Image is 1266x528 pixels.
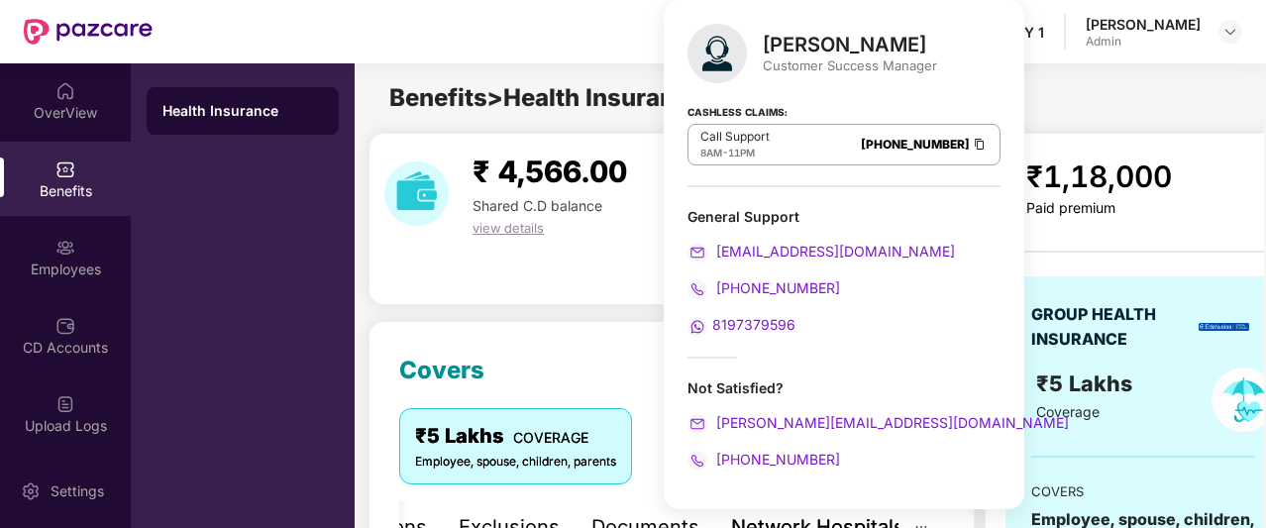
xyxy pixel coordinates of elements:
[687,24,747,83] img: svg+xml;base64,PHN2ZyB4bWxucz0iaHR0cDovL3d3dy53My5vcmcvMjAwMC9zdmciIHhtbG5zOnhsaW5rPSJodHRwOi8vd3...
[473,197,602,214] span: Shared C.D balance
[687,316,795,333] a: 8197379596
[45,481,110,501] div: Settings
[415,453,616,472] div: Employee, spouse, children, parents
[1222,24,1238,40] img: svg+xml;base64,PHN2ZyBpZD0iRHJvcGRvd24tMzJ4MzIiIHhtbG5zPSJodHRwOi8vd3d3LnczLm9yZy8yMDAwL3N2ZyIgd2...
[687,378,1001,397] div: Not Satisfied?
[1031,302,1192,352] div: GROUP HEALTH INSURANCE
[700,129,770,145] p: Call Support
[55,159,75,179] img: svg+xml;base64,PHN2ZyBpZD0iQmVuZWZpdHMiIHhtbG5zPSJodHRwOi8vd3d3LnczLm9yZy8yMDAwL3N2ZyIgd2lkdGg9Ij...
[687,317,707,337] img: svg+xml;base64,PHN2ZyB4bWxucz0iaHR0cDovL3d3dy53My5vcmcvMjAwMC9zdmciIHdpZHRoPSIyMCIgaGVpZ2h0PSIyMC...
[55,394,75,414] img: svg+xml;base64,PHN2ZyBpZD0iVXBsb2FkX0xvZ3MiIGRhdGEtbmFtZT0iVXBsb2FkIExvZ3MiIHhtbG5zPSJodHRwOi8vd3...
[687,243,707,263] img: svg+xml;base64,PHN2ZyB4bWxucz0iaHR0cDovL3d3dy53My5vcmcvMjAwMC9zdmciIHdpZHRoPSIyMCIgaGVpZ2h0PSIyMC...
[687,243,955,260] a: [EMAIL_ADDRESS][DOMAIN_NAME]
[513,429,588,446] span: COVERAGE
[687,279,840,296] a: [PHONE_NUMBER]
[687,451,707,471] img: svg+xml;base64,PHN2ZyB4bWxucz0iaHR0cDovL3d3dy53My5vcmcvMjAwMC9zdmciIHdpZHRoPSIyMCIgaGVpZ2h0PSIyMC...
[1036,403,1100,420] span: Coverage
[473,220,544,236] span: view details
[687,279,707,299] img: svg+xml;base64,PHN2ZyB4bWxucz0iaHR0cDovL3d3dy53My5vcmcvMjAwMC9zdmciIHdpZHRoPSIyMCIgaGVpZ2h0PSIyMC...
[162,101,323,121] div: Health Insurance
[687,207,1001,337] div: General Support
[712,279,840,296] span: [PHONE_NUMBER]
[712,414,1069,431] span: [PERSON_NAME][EMAIL_ADDRESS][DOMAIN_NAME]
[415,421,616,452] div: ₹5 Lakhs
[763,56,937,74] div: Customer Success Manager
[700,145,770,160] div: -
[712,243,955,260] span: [EMAIL_ADDRESS][DOMAIN_NAME]
[384,161,449,226] img: download
[389,83,702,112] span: Benefits > Health Insurance
[687,414,1069,431] a: [PERSON_NAME][EMAIL_ADDRESS][DOMAIN_NAME]
[55,238,75,258] img: svg+xml;base64,PHN2ZyBpZD0iRW1wbG95ZWVzIiB4bWxucz0iaHR0cDovL3d3dy53My5vcmcvMjAwMC9zdmciIHdpZHRoPS...
[687,378,1001,471] div: Not Satisfied?
[1199,323,1249,331] img: insurerLogo
[1086,15,1201,34] div: [PERSON_NAME]
[21,481,41,501] img: svg+xml;base64,PHN2ZyBpZD0iU2V0dGluZy0yMHgyMCIgeG1sbnM9Imh0dHA6Ly93d3cudzMub3JnLzIwMDAvc3ZnIiB3aW...
[972,136,988,153] img: Clipboard Icon
[1036,370,1138,396] span: ₹5 Lakhs
[687,451,840,468] a: [PHONE_NUMBER]
[687,414,707,434] img: svg+xml;base64,PHN2ZyB4bWxucz0iaHR0cDovL3d3dy53My5vcmcvMjAwMC9zdmciIHdpZHRoPSIyMCIgaGVpZ2h0PSIyMC...
[861,137,970,152] a: [PHONE_NUMBER]
[712,451,840,468] span: [PHONE_NUMBER]
[700,147,722,158] span: 8AM
[687,100,788,122] strong: Cashless Claims:
[1086,34,1201,50] div: Admin
[1026,154,1172,200] div: ₹1,18,000
[1031,481,1255,501] div: COVERS
[473,154,627,189] span: ₹ 4,566.00
[24,19,153,45] img: New Pazcare Logo
[687,207,1001,226] div: General Support
[55,81,75,101] img: svg+xml;base64,PHN2ZyBpZD0iSG9tZSIgeG1sbnM9Imh0dHA6Ly93d3cudzMub3JnLzIwMDAvc3ZnIiB3aWR0aD0iMjAiIG...
[728,147,755,158] span: 11PM
[399,356,484,384] span: Covers
[763,33,937,56] div: [PERSON_NAME]
[1026,200,1172,217] div: Paid premium
[712,316,795,333] span: 8197379596
[55,316,75,336] img: svg+xml;base64,PHN2ZyBpZD0iQ0RfQWNjb3VudHMiIGRhdGEtbmFtZT0iQ0QgQWNjb3VudHMiIHhtbG5zPSJodHRwOi8vd3...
